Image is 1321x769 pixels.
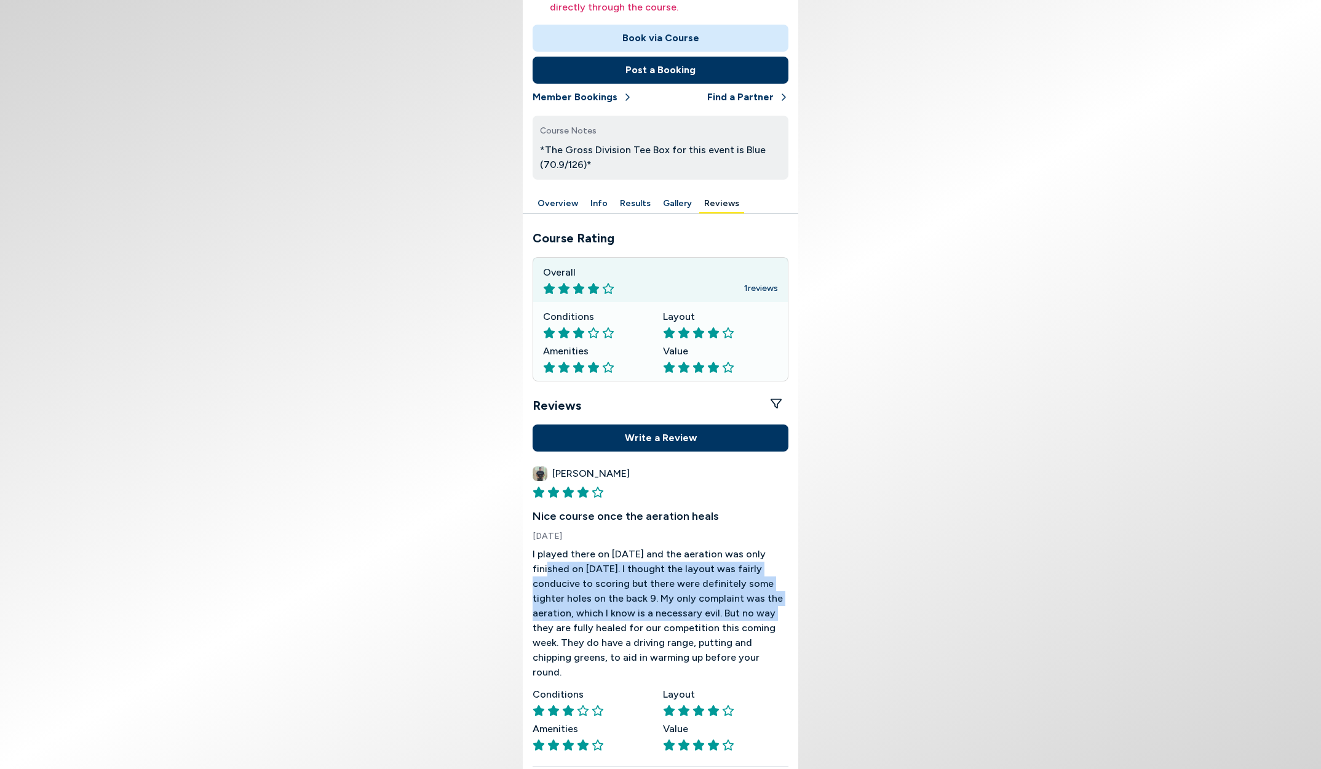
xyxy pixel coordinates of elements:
[573,361,585,373] button: Rate this Amenities 3 stars
[547,704,560,717] button: Rate this Conditions 2 stars
[602,361,614,373] button: Rate this Amenities 5 stars
[533,687,658,702] span: Conditions
[543,327,555,339] button: Rate this Conditions 1 stars
[558,327,570,339] button: Rate this Conditions 2 stars
[722,704,734,717] button: Rate this Layout 5 stars
[533,547,788,680] p: I played there on [DATE] and the aeration was only finished on [DATE]. I thought the layout was f...
[663,309,778,324] span: Layout
[533,25,788,52] button: Book via Course
[573,282,585,295] button: Rate this Overall 3 stars
[533,229,788,247] h3: Course Rating
[722,327,734,339] button: Rate this Layout 5 stars
[744,282,778,295] span: 1 reviews
[533,466,547,481] img: avatar
[615,194,656,213] button: Results
[663,739,675,751] button: Rate this Value 1 stars
[562,704,574,717] button: Rate this Conditions 3 stars
[722,739,734,751] button: Rate this Value 5 stars
[587,327,600,339] button: Rate this Conditions 4 stars
[678,361,690,373] button: Rate this Value 2 stars
[533,84,632,111] button: Member Bookings
[658,194,697,213] button: Gallery
[523,194,798,213] div: Manage your account
[663,722,788,736] span: Value
[592,739,604,751] button: Rate this Amenities 5 stars
[543,282,555,295] button: Rate this Overall 1 stars
[692,361,705,373] button: Rate this Value 3 stars
[533,739,545,751] button: Rate this Amenities 1 stars
[587,282,600,295] button: Rate this Overall 4 stars
[573,327,585,339] button: Rate this Conditions 3 stars
[533,396,788,415] h2: Reviews
[692,739,705,751] button: Rate this Value 3 stars
[547,486,560,498] button: Rate this item 2 stars
[577,704,589,717] button: Rate this Conditions 4 stars
[533,57,788,84] button: Post a Booking
[552,466,630,481] span: [PERSON_NAME]
[692,704,705,717] button: Rate this Layout 3 stars
[543,344,658,359] span: Amenities
[558,361,570,373] button: Rate this Amenities 2 stars
[585,194,613,213] button: Info
[543,265,614,280] span: Overall
[663,344,778,359] span: Value
[602,327,614,339] button: Rate this Conditions 5 stars
[663,361,675,373] button: Rate this Value 1 stars
[707,327,720,339] button: Rate this Layout 4 stars
[540,126,597,136] span: Course Notes
[562,739,574,751] button: Rate this Amenities 3 stars
[533,722,658,736] span: Amenities
[540,143,781,172] p: *The Gross Division Tee Box for this event is Blue (70.9/126)*
[533,486,545,498] button: Rate this item 1 stars
[592,704,604,717] button: Rate this Conditions 5 stars
[678,327,690,339] button: Rate this Layout 2 stars
[543,361,555,373] button: Rate this Amenities 1 stars
[543,309,658,324] span: Conditions
[678,739,690,751] button: Rate this Value 2 stars
[533,424,788,452] button: Write a Review
[587,361,600,373] button: Rate this Amenities 4 stars
[663,327,675,339] button: Rate this Layout 1 stars
[699,194,744,213] button: Reviews
[678,704,690,717] button: Rate this Layout 2 stars
[577,739,589,751] button: Rate this Amenities 4 stars
[558,282,570,295] button: Rate this Overall 2 stars
[577,486,589,498] button: Rate this item 4 stars
[707,84,788,111] button: Find a Partner
[692,327,705,339] button: Rate this Layout 3 stars
[533,704,545,717] button: Rate this Conditions 1 stars
[533,466,788,481] a: avatar[PERSON_NAME]
[602,282,614,295] button: Rate this Overall 5 stars
[663,687,788,702] span: Layout
[533,194,583,213] button: Overview
[663,704,675,717] button: Rate this Layout 1 stars
[562,486,574,498] button: Rate this item 3 stars
[592,486,604,498] button: Rate this item 5 stars
[707,704,720,717] button: Rate this Layout 4 stars
[533,508,788,525] h4: Nice course once the aeration heals
[722,361,734,373] button: Rate this Value 5 stars
[707,739,720,751] button: Rate this Value 4 stars
[707,361,720,373] button: Rate this Value 4 stars
[533,531,562,541] span: [DATE]
[547,739,560,751] button: Rate this Amenities 2 stars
